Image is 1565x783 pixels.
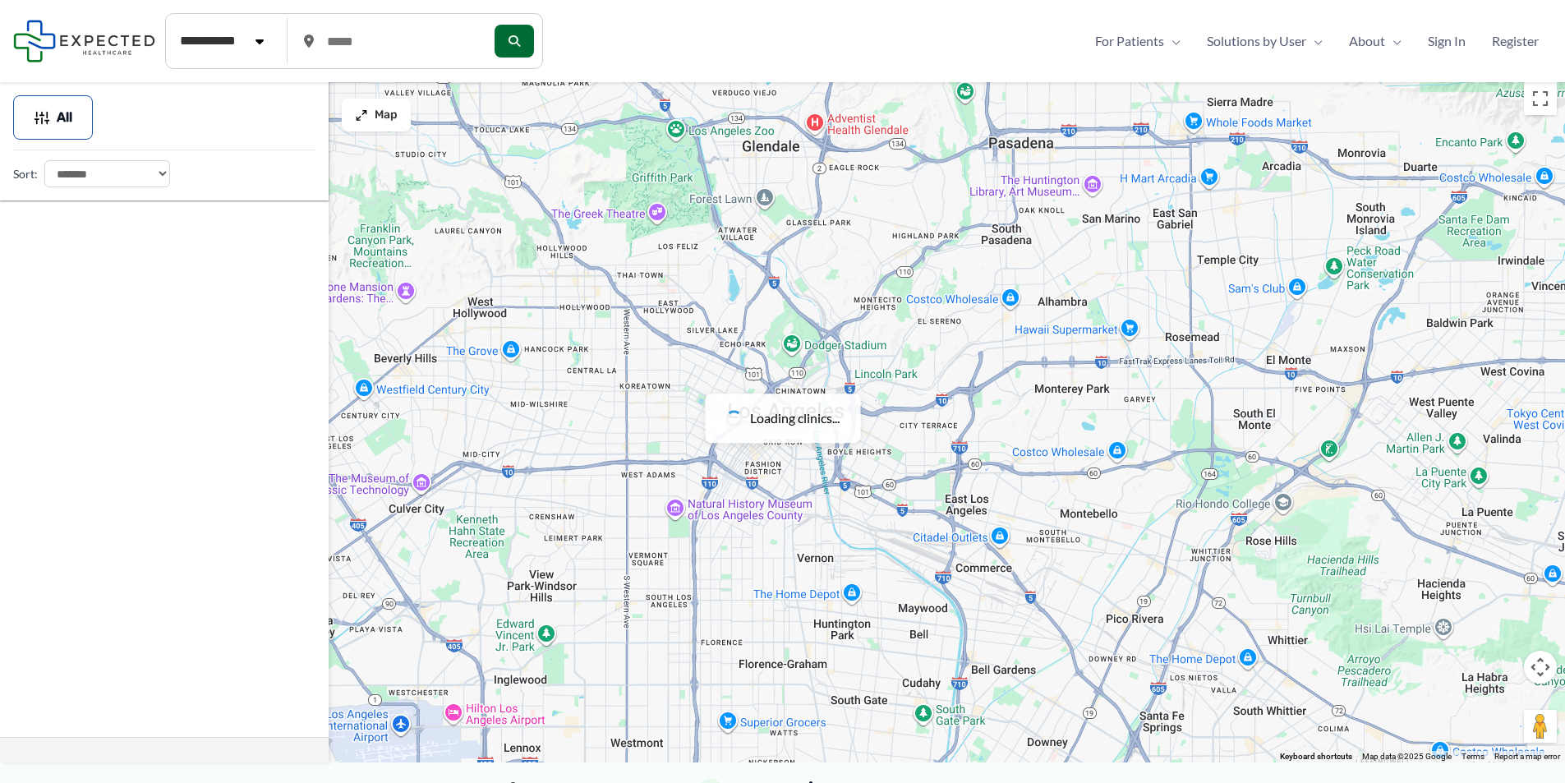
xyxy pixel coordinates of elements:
span: About [1349,29,1385,53]
a: AboutMenu Toggle [1336,29,1415,53]
span: Map [375,108,398,122]
span: Menu Toggle [1306,29,1323,53]
a: Register [1479,29,1552,53]
label: Sort: [13,164,38,185]
img: Filter [34,109,50,126]
button: Toggle fullscreen view [1524,82,1557,115]
span: Loading clinics... [750,406,840,431]
span: Sign In [1428,29,1466,53]
button: Keyboard shortcuts [1280,751,1352,762]
span: All [57,112,72,123]
a: Solutions by UserMenu Toggle [1194,29,1336,53]
img: Maximize [355,108,368,122]
button: Drag Pegman onto the map to open Street View [1524,710,1557,743]
span: Solutions by User [1207,29,1306,53]
a: Terms (opens in new tab) [1461,752,1484,761]
img: Expected Healthcare Logo - side, dark font, small [13,20,155,62]
a: For PatientsMenu Toggle [1082,29,1194,53]
button: All [13,95,93,140]
button: Map [342,99,411,131]
a: Report a map error [1494,752,1560,761]
a: Sign In [1415,29,1479,53]
span: Map data ©2025 Google [1362,752,1452,761]
button: Map camera controls [1524,651,1557,684]
span: Menu Toggle [1385,29,1402,53]
span: For Patients [1095,29,1164,53]
span: Register [1492,29,1539,53]
span: Menu Toggle [1164,29,1181,53]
